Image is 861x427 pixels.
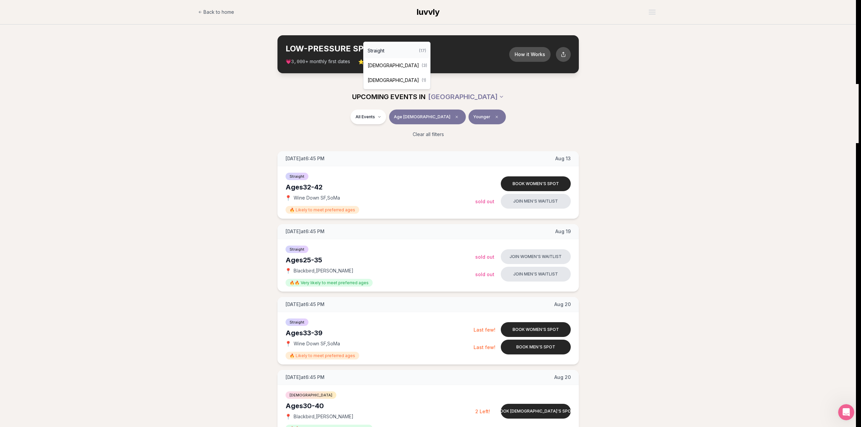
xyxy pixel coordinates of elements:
[368,62,419,69] span: [DEMOGRAPHIC_DATA]
[422,78,426,83] span: ( 1 )
[838,404,854,420] iframe: Intercom live chat
[368,77,419,84] span: [DEMOGRAPHIC_DATA]
[368,47,384,54] span: Straight
[422,63,427,68] span: ( 3 )
[419,48,426,53] span: ( 17 )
